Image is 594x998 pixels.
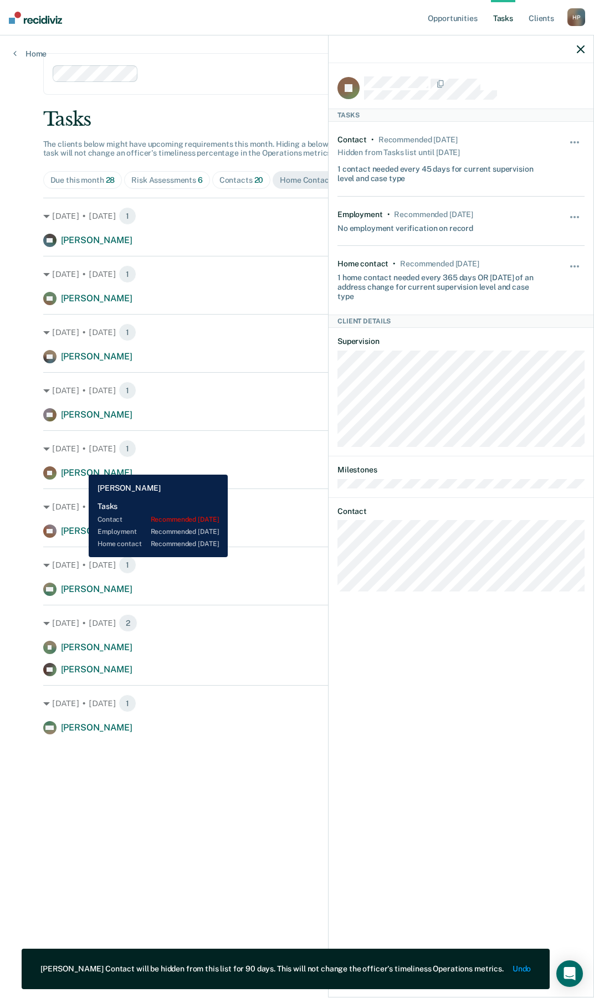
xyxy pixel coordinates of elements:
div: Recommended in 15 days [394,210,473,219]
dt: Milestones [337,465,585,475]
div: Hidden from Tasks list until [DATE] [337,145,460,160]
span: 28 [106,176,115,184]
div: Open Intercom Messenger [556,960,583,987]
span: [PERSON_NAME] [61,642,132,652]
div: Contacts [219,176,264,185]
div: [DATE] • [DATE] [43,440,551,457]
div: Due this month [50,176,115,185]
div: Employment [337,210,383,219]
img: Recidiviz [9,12,62,24]
div: [DATE] • [DATE] [43,556,551,574]
div: Recommended in 15 days [400,259,479,269]
span: 1 [119,498,136,516]
span: The clients below might have upcoming requirements this month. Hiding a below task will not chang... [43,140,333,158]
span: [PERSON_NAME] [61,526,132,536]
span: 1 [119,323,136,341]
div: Home contact [337,259,388,269]
div: Tasks [43,108,551,131]
span: 1 [119,265,136,283]
div: [DATE] • [DATE] [43,323,551,341]
div: 1 home contact needed every 365 days OR [DATE] of an address change for current supervision level... [337,269,544,301]
span: 1 [119,382,136,399]
div: Contact [337,135,367,145]
span: 20 [254,176,264,184]
span: [PERSON_NAME] [61,722,132,733]
div: Recommended 12 days ago [378,135,457,145]
span: [PERSON_NAME] [61,351,132,362]
dt: Contact [337,507,585,516]
span: [PERSON_NAME] [61,235,132,245]
a: Home [13,49,47,59]
div: [DATE] • [DATE] [43,265,551,283]
div: 1 contact needed every 45 days for current supervision level and case type [337,160,544,183]
span: 1 [119,440,136,457]
div: • [387,210,390,219]
div: • [371,135,374,145]
span: 1 [119,207,136,225]
div: [PERSON_NAME] Contact will be hidden from this list for 90 days. This will not change the officer... [40,964,504,974]
span: 2 [119,614,137,632]
div: • [393,259,396,269]
div: [DATE] • [DATE] [43,498,551,516]
div: [DATE] • [DATE] [43,695,551,712]
dt: Supervision [337,337,585,346]
div: Tasks [329,109,593,122]
div: No employment verification on record [337,219,473,233]
div: H P [567,8,585,26]
span: 1 [119,556,136,574]
div: Client Details [329,315,593,328]
span: [PERSON_NAME] [61,584,132,594]
div: Risk Assessments [131,176,203,185]
button: Undo [513,964,531,974]
div: Home Contacts [280,176,346,185]
span: [PERSON_NAME] [61,664,132,675]
span: 6 [198,176,203,184]
span: [PERSON_NAME] [61,409,132,420]
div: [DATE] • [DATE] [43,207,551,225]
div: [DATE] • [DATE] [43,614,551,632]
span: [PERSON_NAME] [61,467,132,478]
div: [DATE] • [DATE] [43,382,551,399]
span: 1 [119,695,136,712]
span: [PERSON_NAME] [61,293,132,303]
